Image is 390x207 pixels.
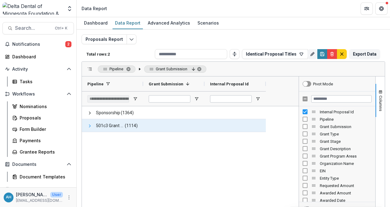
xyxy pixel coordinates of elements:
[299,167,375,174] div: EIN Column
[2,22,74,34] button: Search...
[299,189,375,197] div: Awarded Amount Column
[82,34,127,44] button: Proposals Report
[2,39,74,49] button: Notifications2
[299,123,375,130] div: Grant Submission Column
[320,124,372,129] span: Grant Submission
[299,145,375,152] div: Grant Description Column
[375,2,388,15] button: Get Help
[121,107,134,119] span: (1364)
[10,76,74,87] a: Tasks
[10,135,74,146] a: Payments
[2,89,74,99] button: Open Workflows
[145,17,193,29] a: Advanced Analytics
[195,17,221,29] a: Scenarios
[113,17,143,29] a: Data Report
[10,172,74,182] a: Document Templates
[54,25,69,32] div: Ctrl + K
[317,49,327,59] button: Save
[65,2,74,15] button: Open entity switcher
[327,49,337,59] button: Delete
[12,42,65,47] span: Notifications
[320,117,372,122] span: Pipeline
[16,198,63,203] p: [EMAIL_ADDRESS][DOMAIN_NAME]
[98,65,136,73] span: Pipeline. Press ENTER to sort. Press DELETE to remove
[15,25,51,31] span: Search...
[12,53,69,60] div: Dashboard
[12,187,64,192] span: Contacts
[79,4,109,13] nav: breadcrumb
[320,146,372,151] span: Grant Description
[20,103,69,110] div: Nominations
[349,49,380,59] button: Export Data
[20,126,69,132] div: Form Builder
[320,161,372,166] span: Organization Name
[210,95,252,103] input: Internal Proposal Id Filter Input
[125,119,138,132] span: (1114)
[127,34,136,44] button: Edit selected report
[320,191,372,195] span: Awarded Amount
[145,18,193,27] div: Advanced Analytics
[10,147,74,157] a: Grantee Reports
[299,108,375,115] div: Internal Proposal Id Column
[320,176,372,181] span: Entity Type
[299,115,375,123] div: Pipeline Column
[113,18,143,27] div: Data Report
[210,82,249,86] span: Internal Proposal Id
[6,195,11,199] div: Annessa Hicks
[299,174,375,182] div: Entity Type Column
[2,52,74,62] a: Dashboard
[149,82,183,86] span: Grant Submission
[320,183,372,188] span: Requested Amount
[50,192,63,197] p: User
[82,17,110,29] a: Dashboard
[337,49,347,59] button: default
[65,194,73,201] button: More
[144,65,206,73] span: Grant Submission, descending. Press ENTER to sort. Press DELETE to remove
[299,182,375,189] div: Requested Amount Column
[20,149,69,155] div: Grantee Reports
[320,169,372,173] span: EIN
[2,159,74,169] button: Open Documents
[87,82,104,86] span: Pipeline
[320,132,372,136] span: Grant Type
[20,78,69,85] div: Tasks
[12,67,64,72] span: Activity
[16,191,48,198] p: [PERSON_NAME]
[82,5,107,12] div: Data Report
[299,160,375,167] div: Organization Name Column
[156,67,187,71] span: Grant Submission
[82,18,110,27] div: Dashboard
[299,138,375,145] div: Grant Stage Column
[255,96,260,101] button: Open Filter Menu
[20,174,69,180] div: Document Templates
[12,162,64,167] span: Documents
[10,124,74,134] a: Form Builder
[20,115,69,121] div: Proposals
[12,92,64,97] span: Workflows
[96,119,124,132] span: 501c3 Grant Application Workflow
[86,52,152,57] p: Total rows: 2
[2,64,74,74] button: Open Activity
[149,95,190,103] input: Grant Submission Filter Input
[10,101,74,111] a: Nominations
[133,96,138,101] button: Open Filter Menu
[2,184,74,194] button: Open Contacts
[195,18,221,27] div: Scenarios
[299,152,375,160] div: Grant Program Areas Column
[361,2,373,15] button: Partners
[194,96,199,101] button: Open Filter Menu
[378,96,383,111] span: Columns
[311,95,372,103] input: Filter Columns Input
[320,154,372,158] span: Grant Program Areas
[10,113,74,123] a: Proposals
[242,49,308,59] button: Identical Proposal Titles
[313,82,333,86] div: Pivot Mode
[96,107,120,119] span: Sponsorship
[20,137,69,144] div: Payments
[65,41,71,47] span: 2
[230,49,239,59] button: Toggle auto height
[320,198,372,203] span: Awarded Date
[308,49,317,59] button: Rename
[320,110,372,114] span: Internal Proposal Id
[299,197,375,204] div: Awarded Date Column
